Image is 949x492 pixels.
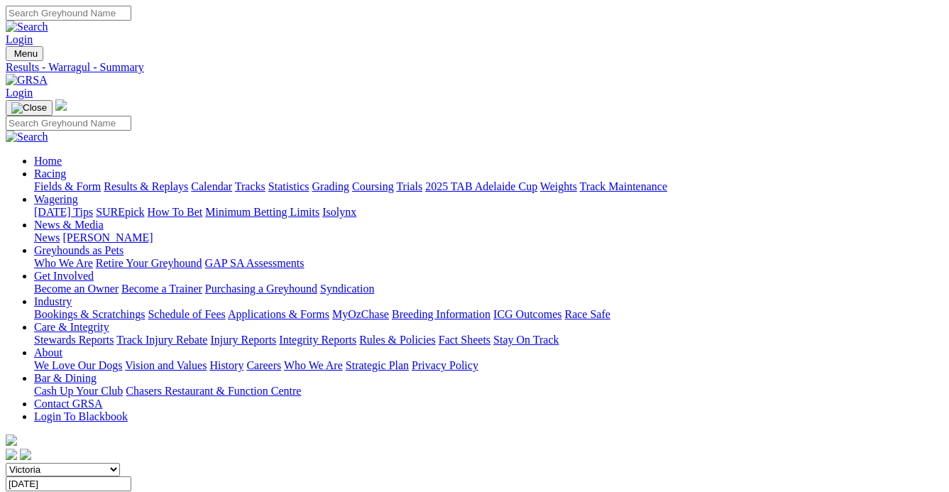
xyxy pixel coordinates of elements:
span: Menu [14,48,38,59]
a: Who We Are [284,359,343,371]
a: Track Maintenance [580,180,667,192]
a: MyOzChase [332,308,389,320]
a: Fact Sheets [439,334,490,346]
div: Wagering [34,206,943,219]
a: Syndication [320,283,374,295]
a: How To Bet [148,206,203,218]
input: Select date [6,476,131,491]
a: Race Safe [564,308,610,320]
a: Injury Reports [210,334,276,346]
img: twitter.svg [20,449,31,460]
a: GAP SA Assessments [205,257,305,269]
a: Minimum Betting Limits [205,206,319,218]
a: Wagering [34,193,78,205]
img: Search [6,131,48,143]
div: Get Involved [34,283,943,295]
button: Toggle navigation [6,46,43,61]
a: Retire Your Greyhound [96,257,202,269]
a: Integrity Reports [279,334,356,346]
a: Weights [540,180,577,192]
a: SUREpick [96,206,144,218]
a: Tracks [235,180,265,192]
div: Racing [34,180,943,193]
a: Greyhounds as Pets [34,244,124,256]
a: Purchasing a Greyhound [205,283,317,295]
a: We Love Our Dogs [34,359,122,371]
a: Isolynx [322,206,356,218]
img: logo-grsa-white.png [55,99,67,111]
a: Become a Trainer [121,283,202,295]
a: Trials [396,180,422,192]
button: Toggle navigation [6,100,53,116]
img: Close [11,102,47,114]
a: Schedule of Fees [148,308,225,320]
a: Results & Replays [104,180,188,192]
a: Careers [246,359,281,371]
input: Search [6,6,131,21]
a: [PERSON_NAME] [62,231,153,244]
a: Who We Are [34,257,93,269]
a: Applications & Forms [228,308,329,320]
img: logo-grsa-white.png [6,434,17,446]
a: Login [6,33,33,45]
a: Login To Blackbook [34,410,128,422]
img: GRSA [6,74,48,87]
a: Industry [34,295,72,307]
a: Bookings & Scratchings [34,308,145,320]
a: News [34,231,60,244]
div: Care & Integrity [34,334,943,346]
div: Industry [34,308,943,321]
a: Results - Warragul - Summary [6,61,943,74]
a: 2025 TAB Adelaide Cup [425,180,537,192]
a: Login [6,87,33,99]
a: Cash Up Your Club [34,385,123,397]
a: Chasers Restaurant & Function Centre [126,385,301,397]
a: Calendar [191,180,232,192]
a: Breeding Information [392,308,490,320]
a: Racing [34,168,66,180]
a: Vision and Values [125,359,207,371]
a: Become an Owner [34,283,119,295]
a: Rules & Policies [359,334,436,346]
a: Grading [312,180,349,192]
a: Fields & Form [34,180,101,192]
div: News & Media [34,231,943,244]
a: Stewards Reports [34,334,114,346]
a: Strategic Plan [346,359,409,371]
div: About [34,359,943,372]
a: Stay On Track [493,334,559,346]
a: History [209,359,243,371]
input: Search [6,116,131,131]
a: Care & Integrity [34,321,109,333]
div: Greyhounds as Pets [34,257,943,270]
a: Privacy Policy [412,359,478,371]
img: facebook.svg [6,449,17,460]
a: About [34,346,62,359]
a: [DATE] Tips [34,206,93,218]
a: Get Involved [34,270,94,282]
a: Home [34,155,62,167]
a: Bar & Dining [34,372,97,384]
a: Contact GRSA [34,398,102,410]
a: Track Injury Rebate [116,334,207,346]
a: ICG Outcomes [493,308,561,320]
a: Statistics [268,180,309,192]
a: News & Media [34,219,104,231]
a: Coursing [352,180,394,192]
img: Search [6,21,48,33]
div: Bar & Dining [34,385,943,398]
